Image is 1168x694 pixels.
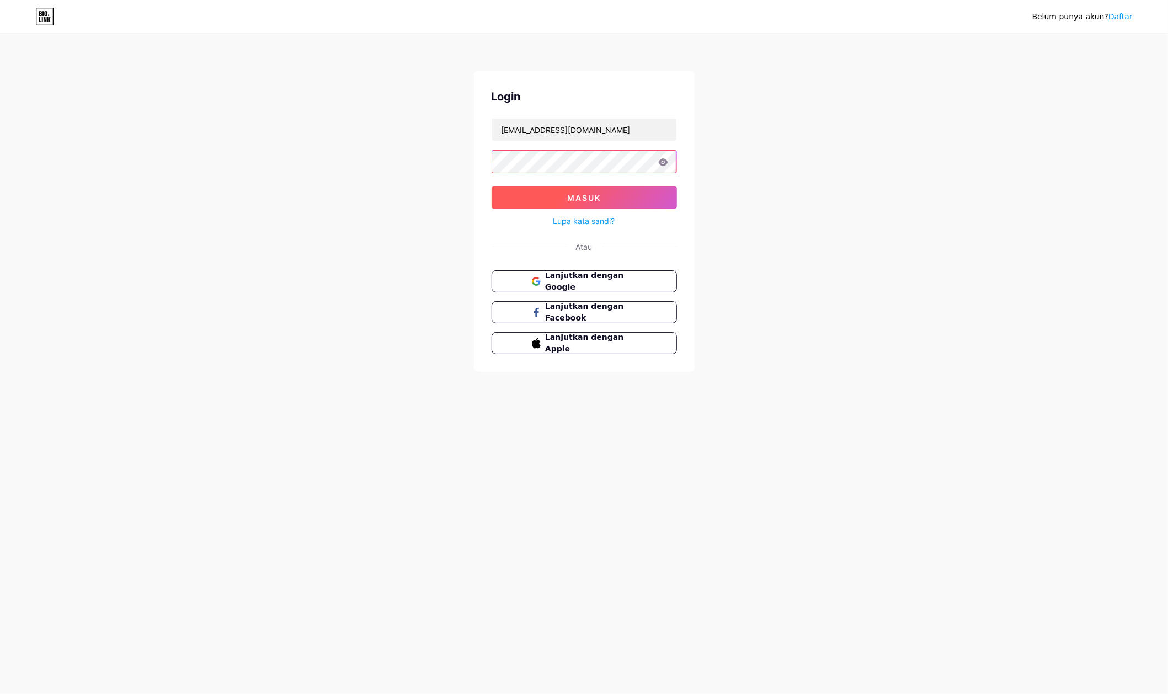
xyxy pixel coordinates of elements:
[545,271,623,291] font: Lanjutkan dengan Google
[1032,12,1108,21] font: Belum punya akun?
[553,215,615,227] a: Lupa kata sandi?
[567,193,601,202] font: Masuk
[1108,12,1133,21] a: Daftar
[545,302,623,322] font: Lanjutkan dengan Facebook
[576,242,593,252] font: Atau
[553,216,615,226] font: Lupa kata sandi?
[492,186,677,209] button: Masuk
[492,270,677,292] button: Lanjutkan dengan Google
[492,90,521,103] font: Login
[492,332,677,354] button: Lanjutkan dengan Apple
[545,333,623,353] font: Lanjutkan dengan Apple
[492,119,676,141] input: Nama belakang
[492,301,677,323] button: Lanjutkan dengan Facebook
